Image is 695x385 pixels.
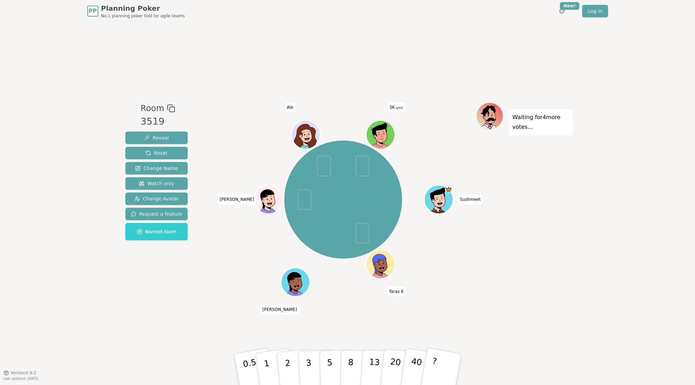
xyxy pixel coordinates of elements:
button: Request a feature [125,208,188,220]
span: Change Name [135,165,178,172]
span: PP [89,7,97,15]
a: Log in [582,5,608,17]
span: Sushmeet is the host [445,186,452,193]
div: New! [560,2,580,10]
span: No.1 planning poker tool for agile teams [101,13,185,19]
button: Reset [125,147,188,159]
span: Watch only [139,180,174,187]
span: Click to change your name [387,287,406,296]
span: Click to change your name [388,103,405,113]
span: Planning Poker [101,3,185,13]
span: Reset [145,150,167,156]
span: Click to change your name [458,195,482,204]
button: Click to change your avatar [367,121,394,148]
span: Named room [137,228,177,235]
button: Change Name [125,162,188,174]
button: Version0.9.2 [3,370,36,376]
span: Last updated: [DATE] [3,377,39,380]
span: Click to change your name [285,103,295,113]
span: Version 0.9.2 [10,370,36,376]
button: New! [556,5,568,17]
span: (you) [395,107,403,110]
p: Waiting for 4 more votes... [513,113,569,132]
button: Watch only [125,177,188,190]
a: PPPlanning PokerNo.1 planning poker tool for agile teams [87,3,185,19]
span: Reveal [144,134,169,141]
span: Room [141,102,164,115]
button: Reveal [125,132,188,144]
span: Change Avatar [134,195,179,202]
span: Click to change your name [261,305,299,314]
span: Request a feature [131,211,182,217]
button: Change Avatar [125,192,188,205]
div: 3519 [141,115,175,129]
button: Named room [125,223,188,240]
span: Click to change your name [218,195,256,204]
